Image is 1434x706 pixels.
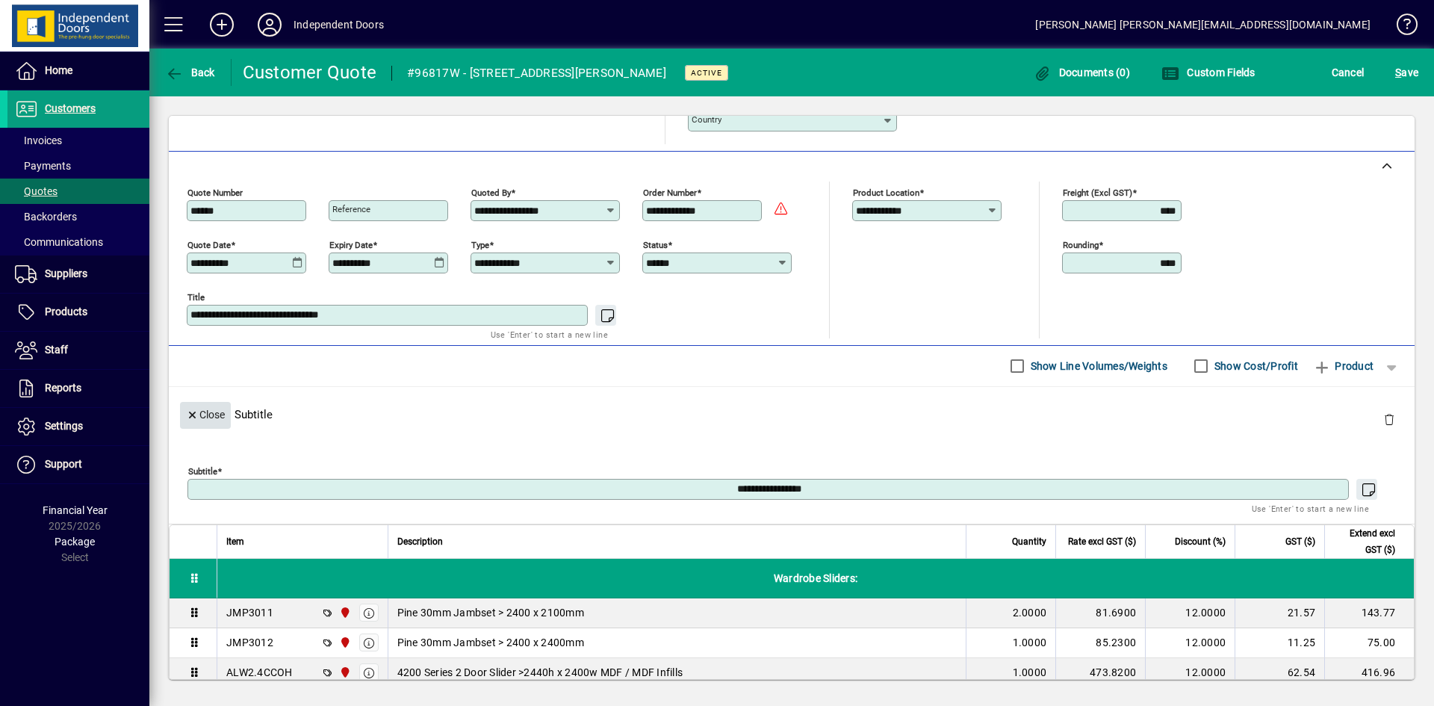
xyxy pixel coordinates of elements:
[1324,598,1414,628] td: 143.77
[1065,635,1136,650] div: 85.2300
[15,185,58,197] span: Quotes
[226,635,273,650] div: JMP3012
[1235,598,1324,628] td: 21.57
[45,267,87,279] span: Suppliers
[1324,658,1414,688] td: 416.96
[1285,533,1315,550] span: GST ($)
[15,211,77,223] span: Backorders
[335,664,353,681] span: Christchurch
[7,52,149,90] a: Home
[1145,658,1235,688] td: 12.0000
[187,291,205,302] mat-label: Title
[7,128,149,153] a: Invoices
[1161,66,1255,78] span: Custom Fields
[471,187,511,197] mat-label: Quoted by
[1235,628,1324,658] td: 11.25
[1371,402,1407,438] button: Delete
[1324,628,1414,658] td: 75.00
[1385,3,1415,52] a: Knowledge Base
[45,344,68,356] span: Staff
[149,59,232,86] app-page-header-button: Back
[246,11,294,38] button: Profile
[15,160,71,172] span: Payments
[7,332,149,369] a: Staff
[1158,59,1259,86] button: Custom Fields
[15,236,103,248] span: Communications
[294,13,384,37] div: Independent Doors
[1033,66,1130,78] span: Documents (0)
[643,239,668,250] mat-label: Status
[7,153,149,179] a: Payments
[7,370,149,407] a: Reports
[7,256,149,293] a: Suppliers
[217,559,1414,598] div: Wardrobe Sliders:
[176,407,235,421] app-page-header-button: Close
[1235,658,1324,688] td: 62.54
[329,239,373,250] mat-label: Expiry date
[1013,665,1047,680] span: 1.0000
[198,11,246,38] button: Add
[45,458,82,470] span: Support
[7,294,149,331] a: Products
[692,114,721,125] mat-label: Country
[180,402,231,429] button: Close
[1063,239,1099,250] mat-label: Rounding
[1063,187,1132,197] mat-label: Freight (excl GST)
[7,446,149,483] a: Support
[226,605,273,620] div: JMP3011
[853,187,919,197] mat-label: Product location
[1065,665,1136,680] div: 473.8200
[397,635,584,650] span: Pine 30mm Jambset > 2400 x 2400mm
[15,134,62,146] span: Invoices
[45,102,96,114] span: Customers
[1211,359,1298,374] label: Show Cost/Profit
[1252,500,1369,517] mat-hint: Use 'Enter' to start a new line
[226,533,244,550] span: Item
[187,187,243,197] mat-label: Quote number
[1395,66,1401,78] span: S
[1175,533,1226,550] span: Discount (%)
[1306,353,1381,380] button: Product
[186,403,225,427] span: Close
[7,229,149,255] a: Communications
[1395,61,1418,84] span: ave
[1028,359,1167,374] label: Show Line Volumes/Weights
[643,187,697,197] mat-label: Order number
[1013,605,1047,620] span: 2.0000
[45,64,72,76] span: Home
[1391,59,1422,86] button: Save
[335,604,353,621] span: Christchurch
[1012,533,1046,550] span: Quantity
[1332,61,1365,84] span: Cancel
[471,239,489,250] mat-label: Type
[161,59,219,86] button: Back
[1035,13,1371,37] div: [PERSON_NAME] [PERSON_NAME][EMAIL_ADDRESS][DOMAIN_NAME]
[165,66,215,78] span: Back
[397,605,584,620] span: Pine 30mm Jambset > 2400 x 2100mm
[55,536,95,548] span: Package
[1013,635,1047,650] span: 1.0000
[335,634,353,651] span: Christchurch
[1145,628,1235,658] td: 12.0000
[491,326,608,343] mat-hint: Use 'Enter' to start a new line
[169,387,1415,442] div: Subtitle
[188,465,217,476] mat-label: Subtitle
[243,61,377,84] div: Customer Quote
[332,204,370,214] mat-label: Reference
[1068,533,1136,550] span: Rate excl GST ($)
[397,665,683,680] span: 4200 Series 2 Door Slider >2440h x 2400w MDF / MDF Infills
[1065,605,1136,620] div: 81.6900
[45,306,87,318] span: Products
[187,239,231,250] mat-label: Quote date
[407,61,666,85] div: #96817W - [STREET_ADDRESS][PERSON_NAME]
[45,382,81,394] span: Reports
[1371,412,1407,426] app-page-header-button: Delete
[7,179,149,204] a: Quotes
[691,68,722,78] span: Active
[7,204,149,229] a: Backorders
[1145,598,1235,628] td: 12.0000
[45,420,83,432] span: Settings
[1029,59,1134,86] button: Documents (0)
[226,665,293,680] div: ALW2.4CCOH
[1313,354,1374,378] span: Product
